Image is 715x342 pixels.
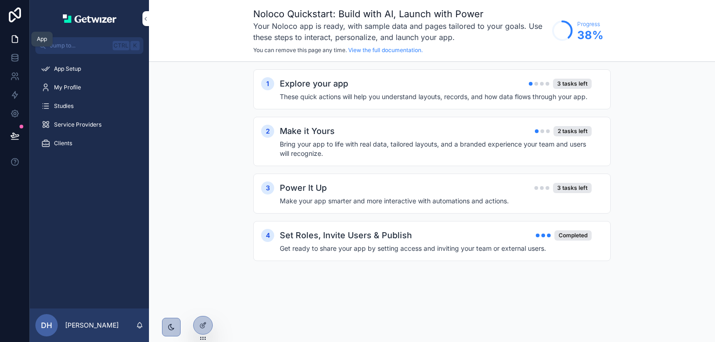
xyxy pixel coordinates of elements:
[253,20,547,43] h3: Your Noloco app is ready, with sample data and pages tailored to your goals. Use these steps to i...
[63,14,116,23] img: App logo
[35,116,143,133] a: Service Providers
[280,244,592,253] h4: Get ready to share your app by setting access and inviting your team or external users.
[35,135,143,152] a: Clients
[30,54,149,164] div: scrollable content
[54,140,72,147] span: Clients
[261,229,274,242] div: 4
[54,84,81,91] span: My Profile
[253,7,547,20] h1: Noloco Quickstart: Build with AI, Launch with Power
[41,320,52,331] span: DH
[554,230,592,241] div: Completed
[50,42,109,49] span: Jump to...
[348,47,423,54] a: View the full documentation.
[577,20,603,28] span: Progress
[280,229,412,242] h2: Set Roles, Invite Users & Publish
[131,42,139,49] span: K
[553,126,592,136] div: 2 tasks left
[280,92,592,101] h4: These quick actions will help you understand layouts, records, and how data flows through your app.
[54,121,101,128] span: Service Providers
[54,102,74,110] span: Studies
[261,77,274,90] div: 1
[553,183,592,193] div: 3 tasks left
[37,35,47,43] div: App
[149,62,715,286] div: scrollable content
[54,65,81,73] span: App Setup
[280,125,335,138] h2: Make it Yours
[253,47,347,54] span: You can remove this page any time.
[553,79,592,89] div: 3 tasks left
[35,37,143,54] button: Jump to...CtrlK
[280,181,327,194] h2: Power It Up
[35,79,143,96] a: My Profile
[261,181,274,194] div: 3
[577,28,603,43] span: 38 %
[280,77,348,90] h2: Explore your app
[65,321,119,330] p: [PERSON_NAME]
[261,125,274,138] div: 2
[113,41,129,50] span: Ctrl
[280,140,592,158] h4: Bring your app to life with real data, tailored layouts, and a branded experience your team and u...
[35,98,143,114] a: Studies
[35,60,143,77] a: App Setup
[280,196,592,206] h4: Make your app smarter and more interactive with automations and actions.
